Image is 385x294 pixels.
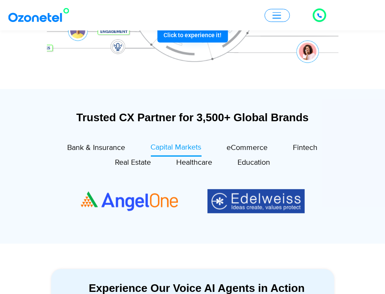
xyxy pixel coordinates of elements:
div: Trusted CX Partner for 3,500+ Global Brands [51,110,334,125]
a: Capital Markets [151,142,202,157]
span: Real Estate [115,158,151,167]
a: Bank & Insurance [68,142,126,156]
span: eCommerce [227,143,268,152]
div: Image Carousel [81,180,305,222]
span: Fintech [293,143,318,152]
a: Education [238,157,270,171]
a: eCommerce [227,142,268,156]
span: Education [238,158,270,167]
a: Fintech [293,142,318,156]
a: Healthcare [176,157,212,171]
span: Bank & Insurance [68,143,126,152]
a: Real Estate [115,157,151,171]
span: Healthcare [176,158,212,167]
span: Capital Markets [151,143,202,152]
